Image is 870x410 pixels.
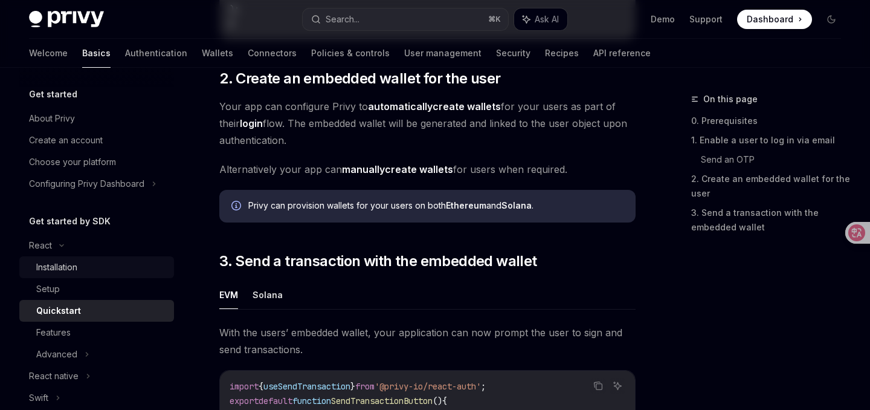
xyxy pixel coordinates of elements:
span: () [433,395,442,406]
span: Alternatively your app can for users when required. [219,161,636,178]
button: Solana [253,281,283,309]
a: Recipes [545,39,579,68]
strong: Ethereum [446,200,486,210]
button: EVM [219,281,238,309]
a: User management [404,39,482,68]
a: manuallycreate wallets [342,163,453,176]
a: Wallets [202,39,233,68]
a: 1. Enable a user to log in via email [691,131,851,150]
strong: login [240,117,263,129]
div: Search... [326,12,359,27]
strong: automatically [368,100,433,112]
span: 2. Create an embedded wallet for the user [219,69,500,88]
span: { [259,381,263,392]
span: ⌘ K [488,15,501,24]
span: Ask AI [535,13,559,25]
svg: Info [231,201,243,213]
div: Setup [36,282,60,296]
div: About Privy [29,111,75,126]
span: { [442,395,447,406]
button: Ask AI [610,378,625,394]
a: automaticallycreate wallets [368,100,501,113]
a: Connectors [248,39,297,68]
a: Choose your platform [19,151,174,173]
a: Security [496,39,530,68]
a: Welcome [29,39,68,68]
a: About Privy [19,108,174,129]
div: Choose your platform [29,155,116,169]
span: ; [481,381,486,392]
div: React [29,238,52,253]
a: Setup [19,278,174,300]
h5: Get started by SDK [29,214,111,229]
span: Your app can configure Privy to for your users as part of their flow. The embedded wallet will be... [219,98,636,149]
strong: manually [342,163,385,175]
a: Support [689,13,723,25]
span: On this page [703,92,758,106]
div: Features [36,325,71,340]
button: Copy the contents from the code block [590,378,606,394]
span: } [350,381,355,392]
button: Ask AI [514,8,567,30]
button: Search...⌘K [303,8,507,30]
span: With the users’ embedded wallet, your application can now prompt the user to sign and send transa... [219,324,636,358]
span: useSendTransaction [263,381,350,392]
span: Dashboard [747,13,793,25]
span: import [230,381,259,392]
div: React native [29,369,79,383]
span: SendTransactionButton [331,395,433,406]
a: Authentication [125,39,187,68]
div: Installation [36,260,77,275]
a: 2. Create an embedded wallet for the user [691,169,851,203]
a: Basics [82,39,111,68]
div: Advanced [36,347,77,362]
a: Features [19,322,174,343]
a: Dashboard [737,10,812,29]
a: Quickstart [19,300,174,322]
div: Swift [29,391,48,405]
a: Create an account [19,129,174,151]
div: Quickstart [36,304,81,318]
a: Demo [651,13,675,25]
div: Privy can provision wallets for your users on both and . [248,200,623,213]
img: dark logo [29,11,104,28]
span: function [292,395,331,406]
span: default [259,395,292,406]
button: Toggle dark mode [822,10,841,29]
h5: Get started [29,87,77,102]
span: 3. Send a transaction with the embedded wallet [219,252,536,271]
strong: Solana [501,200,532,210]
span: '@privy-io/react-auth' [375,381,481,392]
span: from [355,381,375,392]
a: API reference [593,39,651,68]
a: 0. Prerequisites [691,111,851,131]
span: export [230,395,259,406]
a: 3. Send a transaction with the embedded wallet [691,203,851,237]
a: Send an OTP [701,150,851,169]
a: Policies & controls [311,39,390,68]
a: Installation [19,256,174,278]
div: Create an account [29,133,103,148]
div: Configuring Privy Dashboard [29,177,144,191]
